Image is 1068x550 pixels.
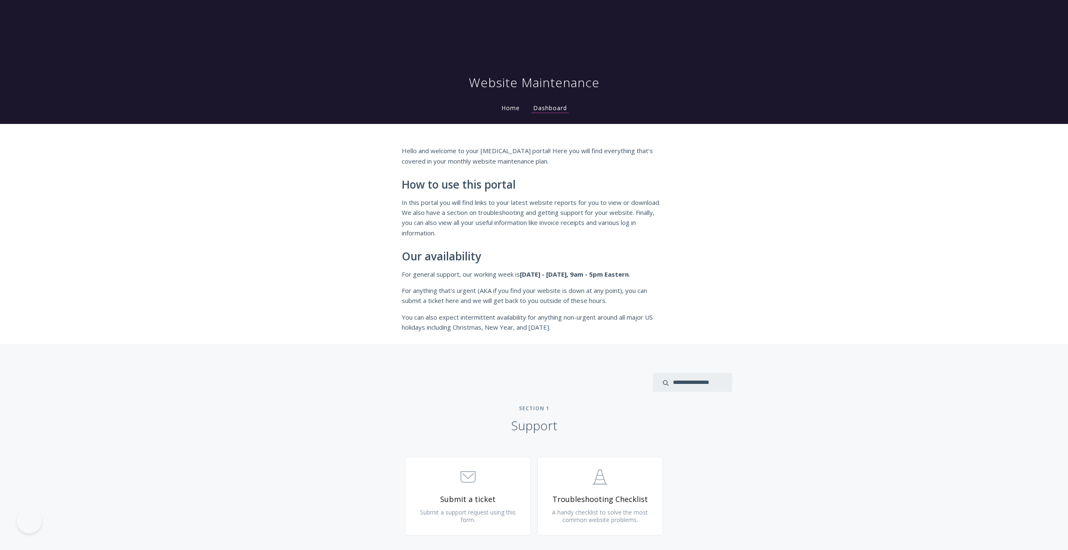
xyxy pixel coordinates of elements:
a: Submit a ticket Submit a support request using this form. [405,457,531,535]
p: In this portal you will find links to your latest website reports for you to view or download. We... [402,197,666,238]
iframe: Toggle Customer Support [17,508,42,533]
a: Home [500,104,521,112]
span: A handy checklist to solve the most common website problems. [552,508,648,524]
h2: Our availability [402,250,666,263]
a: Dashboard [531,104,569,113]
p: Hello and welcome to your [MEDICAL_DATA] portal! Here you will find everything that's covered in ... [402,146,666,166]
span: Troubleshooting Checklist [550,494,650,504]
span: Submit a ticket [418,494,518,504]
p: For general support, our working week is . [402,269,666,279]
a: Troubleshooting Checklist A handy checklist to solve the most common website problems. [537,457,663,535]
h1: Website Maintenance [469,74,599,91]
p: You can also expect intermittent availability for anything non-urgent around all major US holiday... [402,312,666,333]
strong: [DATE] - [DATE], 9am - 5pm Eastern [520,270,629,278]
h2: How to use this portal [402,179,666,191]
p: For anything that's urgent (AKA if you find your website is down at any point), you can submit a ... [402,285,666,306]
span: Submit a support request using this form. [420,508,516,524]
input: search input [653,373,732,392]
